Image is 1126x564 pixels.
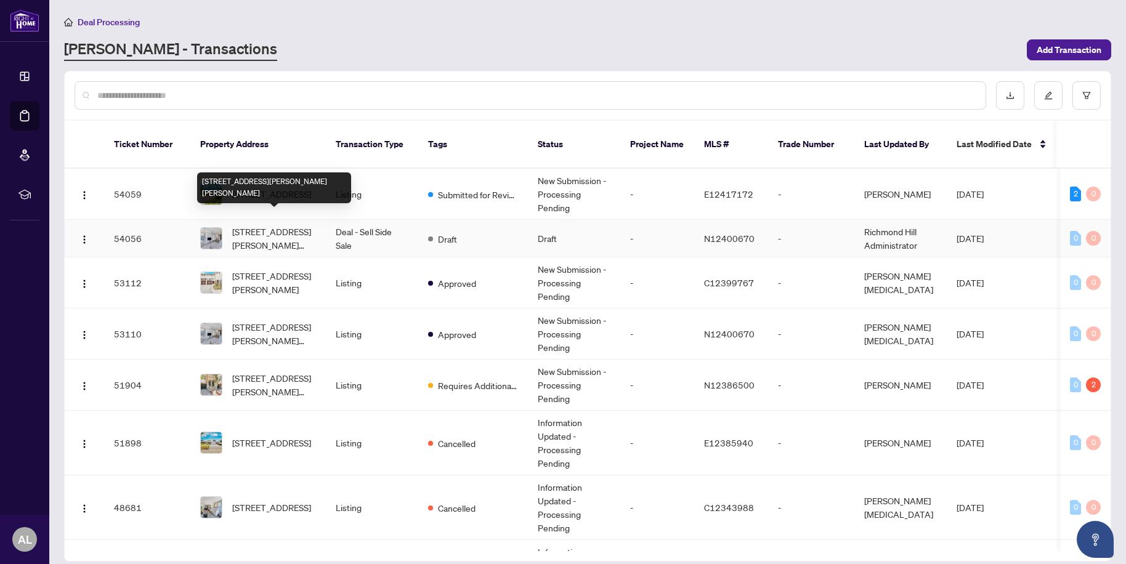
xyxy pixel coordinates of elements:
[854,121,947,169] th: Last Updated By
[620,220,694,257] td: -
[704,437,753,448] span: E12385940
[1027,39,1111,60] button: Add Transaction
[79,235,89,244] img: Logo
[947,121,1058,169] th: Last Modified Date
[854,257,947,308] td: [PERSON_NAME][MEDICAL_DATA]
[957,277,984,288] span: [DATE]
[620,411,694,475] td: -
[768,411,854,475] td: -
[1086,187,1101,201] div: 0
[1086,500,1101,515] div: 0
[1072,81,1101,110] button: filter
[528,411,620,475] td: Information Updated - Processing Pending
[704,233,755,244] span: N12400670
[64,39,277,61] a: [PERSON_NAME] - Transactions
[957,379,984,390] span: [DATE]
[1070,500,1081,515] div: 0
[75,184,94,204] button: Logo
[1070,435,1081,450] div: 0
[957,502,984,513] span: [DATE]
[620,475,694,540] td: -
[104,475,190,540] td: 48681
[528,308,620,360] td: New Submission - Processing Pending
[75,433,94,453] button: Logo
[201,432,222,453] img: thumbnail-img
[768,308,854,360] td: -
[957,437,984,448] span: [DATE]
[75,228,94,248] button: Logo
[768,169,854,220] td: -
[18,531,32,548] span: AL
[768,257,854,308] td: -
[79,279,89,289] img: Logo
[1070,187,1081,201] div: 2
[79,190,89,200] img: Logo
[528,121,620,169] th: Status
[64,18,73,26] span: home
[957,328,984,339] span: [DATE]
[326,411,418,475] td: Listing
[620,308,694,360] td: -
[326,257,418,308] td: Listing
[704,188,753,199] span: E12417172
[232,225,316,252] span: [STREET_ADDRESS][PERSON_NAME][PERSON_NAME]
[10,9,39,32] img: logo
[768,220,854,257] td: -
[704,379,755,390] span: N12386500
[201,228,222,249] img: thumbnail-img
[438,232,457,246] span: Draft
[75,498,94,517] button: Logo
[620,169,694,220] td: -
[75,273,94,292] button: Logo
[768,121,854,169] th: Trade Number
[1086,326,1101,341] div: 0
[79,439,89,449] img: Logo
[694,121,768,169] th: MLS #
[528,220,620,257] td: Draft
[232,436,311,449] span: [STREET_ADDRESS]
[1034,81,1063,110] button: edit
[768,360,854,411] td: -
[704,277,754,288] span: C12399767
[104,220,190,257] td: 54056
[620,257,694,308] td: -
[75,375,94,395] button: Logo
[854,169,947,220] td: [PERSON_NAME]
[104,308,190,360] td: 53110
[1037,40,1101,60] span: Add Transaction
[957,188,984,199] span: [DATE]
[528,475,620,540] td: Information Updated - Processing Pending
[438,328,476,341] span: Approved
[854,475,947,540] td: [PERSON_NAME][MEDICAL_DATA]
[104,169,190,220] td: 54059
[104,411,190,475] td: 51898
[104,257,190,308] td: 53112
[232,371,316,398] span: [STREET_ADDRESS][PERSON_NAME][PERSON_NAME]
[957,233,984,244] span: [DATE]
[326,121,418,169] th: Transaction Type
[1070,231,1081,246] div: 0
[104,360,190,411] td: 51904
[620,360,694,411] td: -
[232,269,316,296] span: [STREET_ADDRESS][PERSON_NAME]
[996,81,1024,110] button: download
[1077,521,1114,558] button: Open asap
[1086,435,1101,450] div: 0
[438,379,518,392] span: Requires Additional Docs
[326,360,418,411] td: Listing
[418,121,528,169] th: Tags
[326,308,418,360] td: Listing
[1086,377,1101,392] div: 2
[1044,91,1053,100] span: edit
[620,121,694,169] th: Project Name
[190,121,326,169] th: Property Address
[1082,91,1091,100] span: filter
[528,360,620,411] td: New Submission - Processing Pending
[79,504,89,514] img: Logo
[201,323,222,344] img: thumbnail-img
[326,169,418,220] td: Listing
[854,360,947,411] td: [PERSON_NAME]
[528,257,620,308] td: New Submission - Processing Pending
[854,308,947,360] td: [PERSON_NAME][MEDICAL_DATA]
[104,121,190,169] th: Ticket Number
